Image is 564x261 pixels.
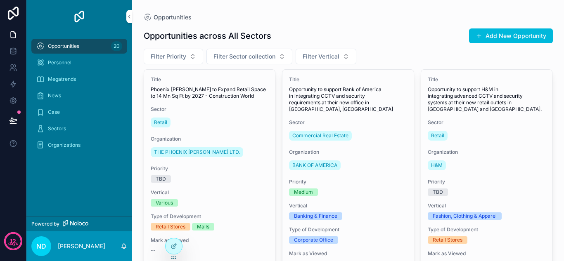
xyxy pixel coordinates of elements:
span: Retail [154,119,167,126]
div: TBD [156,175,166,183]
span: Type of Development [289,226,407,233]
div: Corporate Office [294,236,333,244]
a: H&M [428,160,446,170]
span: Filter Priority [151,52,186,61]
span: Sector [428,119,546,126]
button: Select Button [206,49,292,64]
span: Opportunity to support H&M in integrating advanced CCTV and security systems at their new retail ... [428,86,546,113]
div: Fashion, Clothing & Apparel [433,212,497,220]
div: Medium [294,188,313,196]
span: Sector [289,119,407,126]
a: Megatrends [31,72,127,87]
div: scrollable content [26,33,132,163]
span: Filter Vertical [303,52,339,61]
span: Mark as Viewed [289,250,407,257]
span: Title [428,76,546,83]
span: Title [289,76,407,83]
span: Retail [431,132,444,139]
span: Case [48,109,60,115]
a: Retail [428,131,448,141]
a: News [31,88,127,103]
span: Opportunities [154,13,192,21]
button: Select Button [296,49,356,64]
a: Powered by [26,216,132,231]
span: BANK OF AMERICA [292,162,337,169]
h1: Opportunities across All Sectors [144,30,271,42]
span: Opportunity to support Bank of America in integrating CCTV and security requirements at their new... [289,86,407,113]
span: Phoenix [PERSON_NAME] to Expand Retail Space to 14 Mn Sq Ft by 2027 - Construction World [151,86,269,99]
span: Organization [289,149,407,155]
span: Filter Sector collection [213,52,275,61]
span: Vertical [428,202,546,209]
a: Retail [151,118,171,127]
span: Sector [151,106,269,113]
span: Organizations [48,142,81,148]
a: Opportunities [144,13,192,21]
span: Type of Development [151,213,269,220]
div: Various [156,199,173,207]
a: Organizations [31,138,127,153]
span: Vertical [289,202,407,209]
span: News [48,92,61,99]
a: Personnel [31,55,127,70]
span: Vertical [151,189,269,196]
a: Sectors [31,121,127,136]
span: Priority [289,179,407,185]
span: ND [36,241,46,251]
span: Commercial Real Estate [292,132,348,139]
span: -- [151,247,156,254]
span: Megatrends [48,76,76,82]
a: Case [31,105,127,120]
div: Retail Stores [433,236,462,244]
span: Sectors [48,125,66,132]
span: Organization [151,136,269,142]
button: Add New Opportunity [469,28,553,43]
img: App logo [73,10,86,23]
p: [PERSON_NAME] [58,242,105,250]
p: days [8,240,18,247]
div: Malls [197,223,209,230]
span: Opportunities [48,43,79,49]
div: TBD [433,188,443,196]
a: Commercial Real Estate [289,131,352,141]
span: Personnel [48,59,71,66]
span: Mark as Viewed [428,250,546,257]
span: Priority [151,165,269,172]
a: BANK OF AMERICA [289,160,341,170]
span: Mark as Viewed [151,237,269,244]
span: Type of Development [428,226,546,233]
a: Opportunities20 [31,39,127,54]
a: THE PHOENIX [PERSON_NAME] LTD. [151,147,243,157]
div: Banking & Finance [294,212,337,220]
span: Priority [428,179,546,185]
span: Organization [428,149,546,155]
button: Select Button [144,49,203,64]
div: 20 [111,41,122,51]
span: Powered by [31,221,59,227]
div: Retail Stores [156,223,185,230]
span: THE PHOENIX [PERSON_NAME] LTD. [154,149,240,155]
p: 12 [10,237,16,245]
span: H&M [431,162,443,169]
span: Title [151,76,269,83]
